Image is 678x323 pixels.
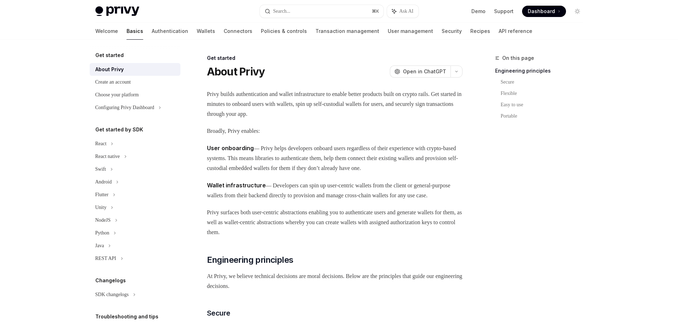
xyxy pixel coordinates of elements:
[95,152,120,161] div: React native
[315,23,379,40] a: Transaction management
[471,8,486,15] a: Demo
[261,23,307,40] a: Policies & controls
[501,76,589,88] a: Secure
[95,51,124,59] h5: Get started
[207,180,463,200] span: — Developers can spin up user-centric wallets from the client or general-purpose wallets from the...
[95,242,104,250] div: Java
[95,23,118,40] a: Welcome
[95,65,124,74] div: About Privy
[95,254,116,263] div: REST API
[95,203,107,212] div: Unity
[95,191,108,199] div: Flutter
[207,182,266,189] strong: Wallet infrastructure
[207,208,463,237] span: Privy surfaces both user-centric abstractions enabling you to authenticate users and generate wal...
[207,126,463,136] span: Broadly, Privy enables:
[207,271,463,291] span: At Privy, we believe technical decisions are moral decisions. Below are the principles that guide...
[90,76,180,89] a: Create an account
[572,6,583,17] button: Toggle dark mode
[207,308,230,318] span: Secure
[95,140,107,148] div: React
[494,8,514,15] a: Support
[95,6,139,16] img: light logo
[502,54,534,62] span: On this page
[95,103,154,112] div: Configuring Privy Dashboard
[95,290,129,299] div: SDK changelogs
[207,144,254,152] strong: User onboarding
[260,5,384,18] button: Search...⌘K
[90,89,180,101] a: Choose your platform
[127,23,143,40] a: Basics
[399,8,413,15] span: Ask AI
[403,68,446,75] span: Open in ChatGPT
[95,178,112,186] div: Android
[95,165,106,174] div: Swift
[207,143,463,173] span: — Privy helps developers onboard users regardless of their experience with crypto-based systems. ...
[95,91,139,99] div: Choose your platform
[390,66,450,78] button: Open in ChatGPT
[207,89,463,119] span: Privy builds authentication and wallet infrastructure to enable better products built on crypto r...
[522,6,566,17] a: Dashboard
[152,23,188,40] a: Authentication
[95,312,158,321] h5: Troubleshooting and tips
[495,65,589,76] a: Engineering principles
[388,23,433,40] a: User management
[207,55,463,62] div: Get started
[207,254,293,266] span: Engineering principles
[501,88,589,99] a: Flexible
[372,8,379,14] span: ⌘ K
[95,78,131,86] div: Create an account
[387,5,418,18] button: Ask AI
[207,65,265,78] h1: About Privy
[95,276,126,285] h5: Changelogs
[95,229,110,237] div: Python
[499,23,532,40] a: API reference
[442,23,462,40] a: Security
[224,23,252,40] a: Connectors
[95,125,143,134] h5: Get started by SDK
[470,23,490,40] a: Recipes
[273,7,291,16] div: Search...
[95,216,111,225] div: NodeJS
[528,8,555,15] span: Dashboard
[197,23,215,40] a: Wallets
[90,63,180,76] a: About Privy
[501,99,589,110] a: Easy to use
[501,110,589,122] a: Portable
